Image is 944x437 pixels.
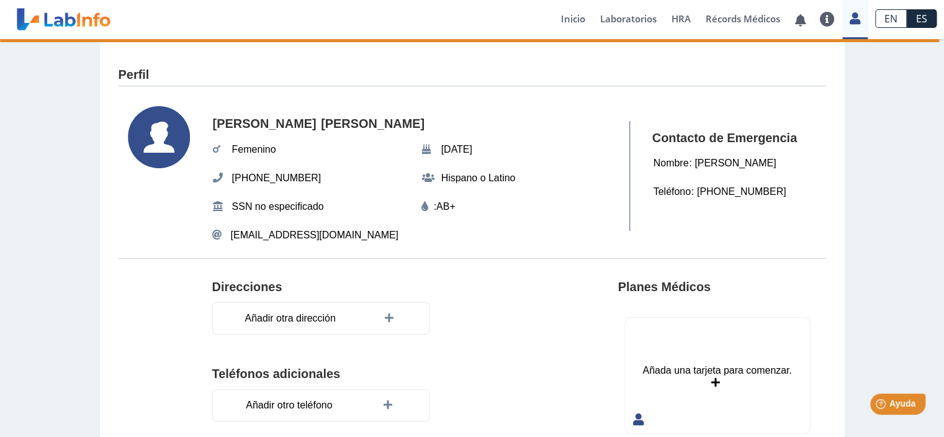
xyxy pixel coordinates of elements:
[618,280,711,295] h4: Planes Médicos
[209,113,320,135] span: [PERSON_NAME]
[650,181,695,203] span: Teléfono
[652,131,806,146] h4: Contacto de Emergencia
[438,138,476,161] span: [DATE]
[228,138,280,161] span: Femenino
[241,307,339,330] span: Añadir otra dirección
[907,9,937,28] a: ES
[438,167,519,189] span: Hispano o Latino
[228,167,325,189] span: [PHONE_NUMBER]
[642,363,791,378] div: Añada una tarjeta para comenzar.
[119,68,150,83] h4: Perfil
[436,199,456,214] editable: AB+
[646,180,793,204] div: : [PHONE_NUMBER]
[228,196,328,218] span: SSN no especificado
[317,113,428,135] span: [PERSON_NAME]
[212,367,523,382] h4: Teléfonos adicionales
[834,389,930,423] iframe: Help widget launcher
[650,152,693,174] span: Nombre
[242,394,336,417] span: Añadir otro teléfono
[231,228,398,243] span: [EMAIL_ADDRESS][DOMAIN_NAME]
[212,280,282,295] h4: Direcciones
[646,151,783,175] div: : [PERSON_NAME]
[875,9,907,28] a: EN
[672,12,691,25] span: HRA
[421,199,618,214] div: :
